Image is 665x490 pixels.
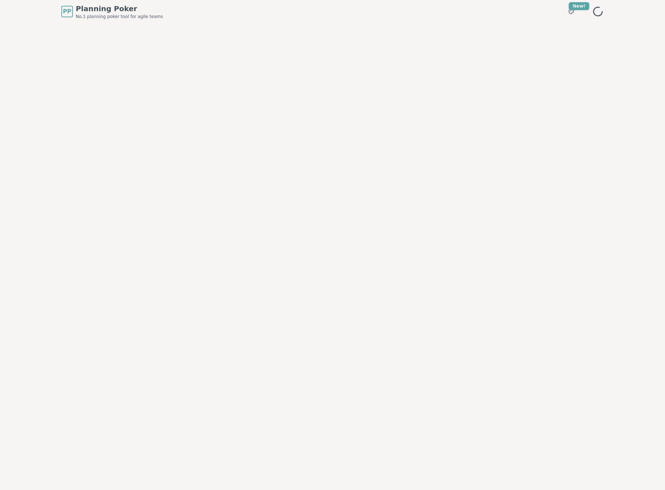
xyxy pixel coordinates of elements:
[565,5,578,18] button: New!
[61,4,163,19] a: PPPlanning PokerNo.1 planning poker tool for agile teams
[569,2,589,10] div: New!
[63,7,71,16] span: PP
[76,4,163,14] span: Planning Poker
[76,14,163,19] span: No.1 planning poker tool for agile teams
